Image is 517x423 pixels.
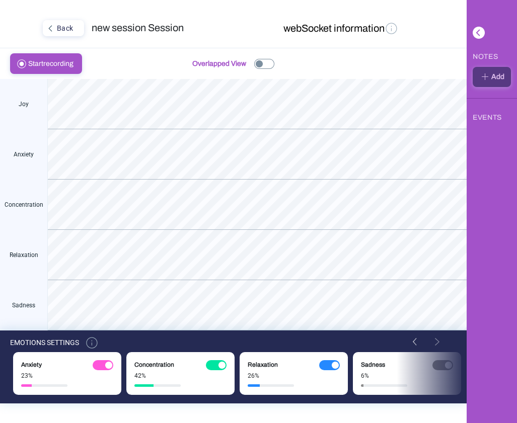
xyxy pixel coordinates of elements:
span: recording [28,54,80,73]
div: Sadness [12,302,35,309]
div: EVENTS [473,110,502,125]
button: Overlapped View [189,53,277,74]
button: Add [473,67,511,87]
div: Joy [19,101,29,108]
div: Add [476,70,508,83]
div: Anxiety [14,151,34,158]
button: webSocket information [280,20,402,38]
div: Relaxation [10,251,38,259]
img: left_angle_with_background.png [473,27,485,39]
button: Startrecording [10,53,82,74]
div: 6% [361,372,369,379]
button: Back [43,20,84,36]
div: Anxiety [21,360,42,369]
img: white_right_arrow.png [435,338,439,346]
div: Sadness [361,360,385,369]
img: ellipse.png [332,362,339,369]
img: ellipse.png [445,362,452,369]
div: 42% [134,372,146,379]
div: Concentration [5,201,43,208]
img: left_angle.png [44,22,57,35]
div: NOTES [473,49,498,67]
span: Start [28,60,43,67]
img: information.png [85,335,99,350]
img: record_icon.png [13,57,28,70]
div: 26% [248,372,259,379]
img: checkbox.png [254,59,274,69]
div: new session Session [92,20,250,38]
div: Relaxation [248,360,278,369]
img: ellipse.png [105,362,112,369]
div: 23% [21,372,33,379]
img: information.png [385,21,399,35]
div: Concentration [134,360,174,369]
div: EMOTIONS SETTINGS [10,337,79,350]
img: ellipse.png [218,362,226,369]
img: plus_sign.png [479,70,491,82]
div: Back [44,22,81,35]
img: white_left_arrow.png [413,338,417,346]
